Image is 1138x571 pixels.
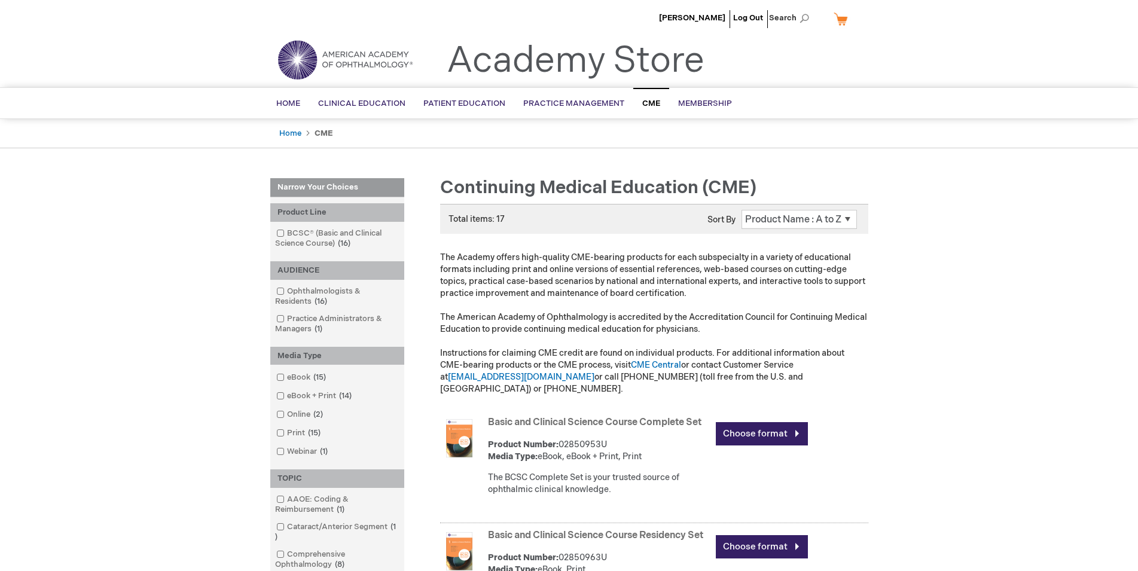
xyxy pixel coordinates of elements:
[273,428,325,439] a: Print15
[305,428,324,438] span: 15
[315,129,333,138] strong: CME
[733,13,763,23] a: Log Out
[488,451,538,462] strong: Media Type:
[769,6,814,30] span: Search
[334,505,347,514] span: 1
[270,178,404,197] strong: Narrow Your Choices
[270,469,404,488] div: TOPIC
[488,417,701,428] a: Basic and Clinical Science Course Complete Set
[707,215,736,225] label: Sort By
[449,214,505,224] span: Total items: 17
[279,129,301,138] a: Home
[273,521,401,543] a: Cataract/Anterior Segment1
[440,419,478,457] img: Basic and Clinical Science Course Complete Set
[523,99,624,108] span: Practice Management
[310,410,326,419] span: 2
[488,439,559,450] strong: Product Number:
[440,252,868,395] p: The Academy offers high-quality CME-bearing products for each subspecialty in a variety of educat...
[631,360,681,370] a: CME Central
[440,532,478,570] img: Basic and Clinical Science Course Residency Set
[336,391,355,401] span: 14
[488,552,559,563] strong: Product Number:
[448,372,594,382] a: [EMAIL_ADDRESS][DOMAIN_NAME]
[642,99,660,108] span: CME
[270,347,404,365] div: Media Type
[440,177,756,199] span: Continuing Medical Education (CME)
[273,390,356,402] a: eBook + Print14
[273,446,332,457] a: Webinar1
[273,409,328,420] a: Online2
[273,286,401,307] a: Ophthalmologists & Residents16
[335,239,353,248] span: 16
[273,372,331,383] a: eBook15
[273,549,401,570] a: Comprehensive Ophthalmology8
[488,530,703,541] a: Basic and Clinical Science Course Residency Set
[332,560,347,569] span: 8
[423,99,505,108] span: Patient Education
[716,535,808,558] a: Choose format
[312,297,330,306] span: 16
[310,372,329,382] span: 15
[716,422,808,445] a: Choose format
[317,447,331,456] span: 1
[488,472,710,496] div: The BCSC Complete Set is your trusted source of ophthalmic clinical knowledge.
[275,522,396,542] span: 1
[270,203,404,222] div: Product Line
[276,99,300,108] span: Home
[678,99,732,108] span: Membership
[318,99,405,108] span: Clinical Education
[273,228,401,249] a: BCSC® (Basic and Clinical Science Course)16
[488,439,710,463] div: 02850953U eBook, eBook + Print, Print
[270,261,404,280] div: AUDIENCE
[273,313,401,335] a: Practice Administrators & Managers1
[312,324,325,334] span: 1
[659,13,725,23] a: [PERSON_NAME]
[447,39,704,83] a: Academy Store
[273,494,401,515] a: AAOE: Coding & Reimbursement1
